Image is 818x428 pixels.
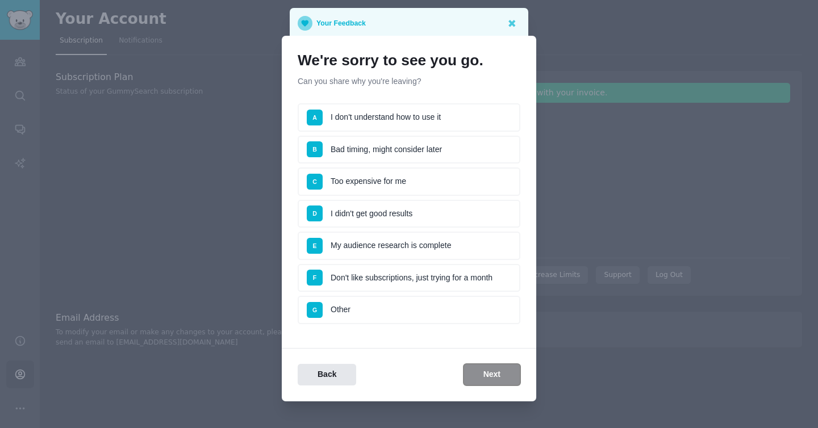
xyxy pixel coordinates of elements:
span: A [312,114,317,121]
span: G [312,307,317,313]
h1: We're sorry to see you go. [298,52,520,70]
p: Your Feedback [316,16,366,31]
span: D [312,210,317,217]
span: C [312,178,317,185]
p: Can you share why you're leaving? [298,75,520,87]
span: E [312,242,316,249]
span: F [313,274,316,281]
span: B [312,146,317,153]
button: Back [298,364,356,386]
